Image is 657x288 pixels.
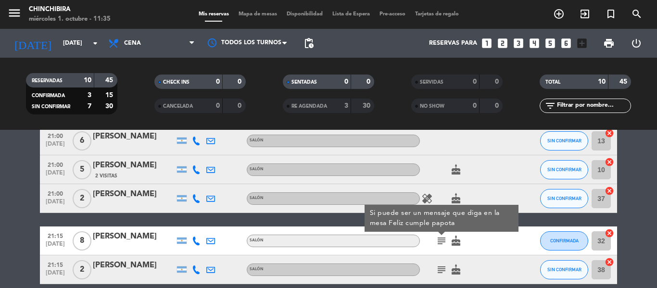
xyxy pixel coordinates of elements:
span: CONFIRMADA [550,238,579,243]
i: [DATE] [7,33,58,54]
span: SALÓN [250,196,264,200]
span: CHECK INS [163,80,190,85]
strong: 10 [84,77,91,84]
strong: 0 [238,78,243,85]
span: Lista de Espera [328,12,375,17]
i: cake [450,193,462,204]
strong: 3 [344,102,348,109]
i: search [631,8,643,20]
strong: 0 [216,102,220,109]
span: [DATE] [43,241,67,252]
span: Disponibilidad [282,12,328,17]
span: SIN CONFIRMAR [32,104,70,109]
button: SIN CONFIRMAR [540,131,588,150]
i: cancel [605,186,614,196]
span: Tarjetas de regalo [410,12,464,17]
span: SALÓN [250,238,264,242]
i: cancel [605,157,614,167]
span: [DATE] [43,170,67,181]
span: Mapa de mesas [234,12,282,17]
i: menu [7,6,22,20]
span: NO SHOW [420,104,444,109]
button: menu [7,6,22,24]
strong: 15 [105,92,115,99]
span: Mis reservas [194,12,234,17]
i: add_circle_outline [553,8,565,20]
i: cake [450,164,462,175]
i: subject [436,264,447,275]
span: RE AGENDADA [291,104,327,109]
i: looks_3 [512,37,525,50]
span: SIN CONFIRMAR [547,167,581,172]
strong: 3 [88,92,91,99]
i: arrow_drop_down [89,38,101,49]
i: filter_list [544,100,556,112]
span: [DATE] [43,270,67,281]
i: looks_6 [560,37,572,50]
span: 2 Visitas [95,172,117,180]
span: SIN CONFIRMAR [547,138,581,143]
div: [PERSON_NAME] [93,130,175,143]
i: subject [436,235,447,247]
i: looks_4 [528,37,541,50]
i: looks_5 [544,37,556,50]
div: [PERSON_NAME] [93,230,175,243]
span: 6 [73,131,91,150]
span: 2 [73,189,91,208]
span: 21:00 [43,159,67,170]
div: [PERSON_NAME] [93,159,175,172]
span: SALÓN [250,167,264,171]
i: power_settings_new [631,38,642,49]
i: looks_two [496,37,509,50]
strong: 0 [366,78,372,85]
strong: 0 [495,78,501,85]
span: SIN CONFIRMAR [547,196,581,201]
i: add_box [576,37,588,50]
span: 21:00 [43,130,67,141]
i: cake [450,235,462,247]
i: cancel [605,128,614,138]
span: 21:15 [43,230,67,241]
span: CANCELADA [163,104,193,109]
button: CONFIRMADA [540,231,588,250]
strong: 7 [88,103,91,110]
div: Si puede ser un mensaje que diga en la mesa Feliz cumple papota [370,208,514,228]
button: SIN CONFIRMAR [540,160,588,179]
div: LOG OUT [622,29,650,58]
span: Pre-acceso [375,12,410,17]
span: 8 [73,231,91,250]
span: SENTADAS [291,80,317,85]
i: looks_one [480,37,493,50]
span: CONFIRMADA [32,93,65,98]
i: cake [450,264,462,275]
strong: 30 [105,103,115,110]
strong: 0 [238,102,243,109]
span: 2 [73,260,91,279]
strong: 30 [363,102,372,109]
span: Reservas para [429,40,477,47]
span: [DATE] [43,199,67,210]
span: SALÓN [250,138,264,142]
span: 5 [73,160,91,179]
strong: 0 [495,102,501,109]
span: [DATE] [43,141,67,152]
span: SIN CONFIRMAR [547,267,581,272]
strong: 0 [473,78,477,85]
i: healing [421,193,433,204]
i: turned_in_not [605,8,617,20]
strong: 0 [344,78,348,85]
span: print [603,38,615,49]
span: 21:00 [43,188,67,199]
button: SIN CONFIRMAR [540,189,588,208]
span: 21:15 [43,259,67,270]
div: [PERSON_NAME] [93,259,175,272]
i: cancel [605,257,614,267]
div: Chinchibira [29,5,111,14]
strong: 45 [105,77,115,84]
strong: 0 [473,102,477,109]
span: RESERVADAS [32,78,63,83]
span: Cena [124,40,141,47]
div: [PERSON_NAME] [93,188,175,200]
strong: 45 [619,78,629,85]
div: miércoles 1. octubre - 11:35 [29,14,111,24]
